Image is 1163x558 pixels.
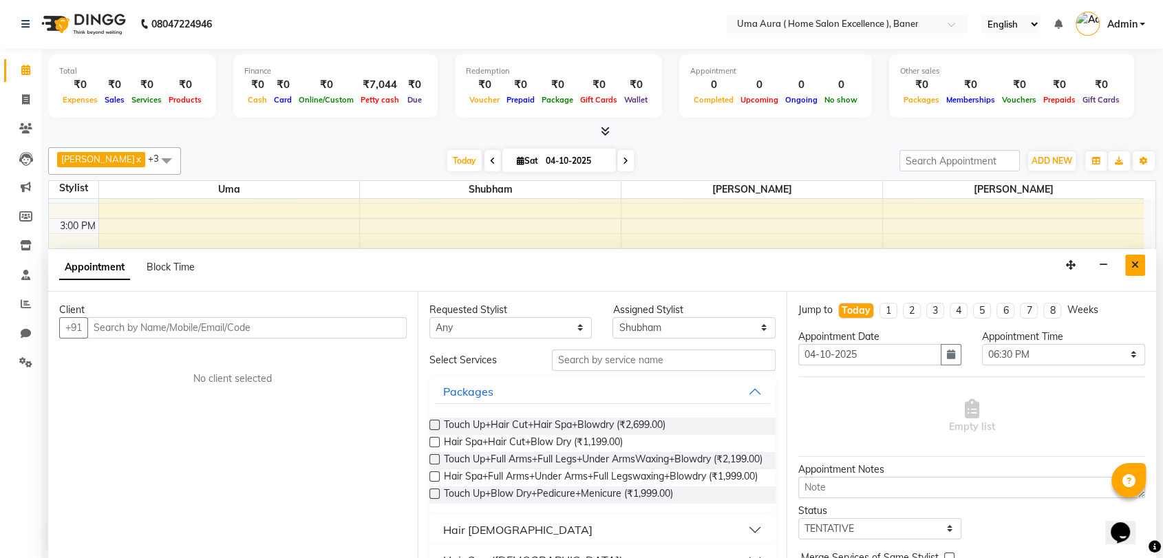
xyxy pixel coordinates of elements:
[798,330,961,344] div: Appointment Date
[101,95,128,105] span: Sales
[782,77,821,93] div: 0
[59,255,130,280] span: Appointment
[101,77,128,93] div: ₹0
[503,95,538,105] span: Prepaid
[92,372,374,386] div: No client selected
[148,153,169,164] span: +3
[821,95,861,105] span: No show
[165,95,205,105] span: Products
[135,153,141,164] a: x
[1125,255,1145,276] button: Close
[61,153,135,164] span: [PERSON_NAME]
[357,77,403,93] div: ₹7,044
[903,303,921,319] li: 2
[1040,77,1079,93] div: ₹0
[57,219,98,233] div: 3:00 PM
[1067,303,1098,317] div: Weeks
[577,77,621,93] div: ₹0
[357,95,403,105] span: Petty cash
[35,5,129,43] img: logo
[151,5,212,43] b: 08047224946
[577,95,621,105] span: Gift Cards
[443,522,593,538] div: Hair [DEMOGRAPHIC_DATA]
[1043,303,1061,319] li: 8
[949,399,995,434] span: Empty list
[798,462,1145,477] div: Appointment Notes
[128,77,165,93] div: ₹0
[59,317,88,339] button: +91
[59,303,407,317] div: Client
[503,77,538,93] div: ₹0
[900,65,1123,77] div: Other sales
[403,77,427,93] div: ₹0
[244,95,270,105] span: Cash
[798,344,941,365] input: yyyy-mm-dd
[1079,77,1123,93] div: ₹0
[59,95,101,105] span: Expenses
[950,303,968,319] li: 4
[782,95,821,105] span: Ongoing
[943,95,999,105] span: Memberships
[542,151,610,171] input: 2025-10-04
[879,303,897,319] li: 1
[1020,303,1038,319] li: 7
[1076,12,1100,36] img: Admin
[1032,155,1072,166] span: ADD NEW
[429,303,593,317] div: Requested Stylist
[999,77,1040,93] div: ₹0
[444,452,762,469] span: Touch Up+Full Arms+Full Legs+Under ArmsWaxing+Blowdry (₹2,199.00)
[270,95,295,105] span: Card
[737,95,782,105] span: Upcoming
[900,95,943,105] span: Packages
[466,77,503,93] div: ₹0
[900,77,943,93] div: ₹0
[295,77,357,93] div: ₹0
[996,303,1014,319] li: 6
[513,155,542,166] span: Sat
[621,95,651,105] span: Wallet
[444,469,758,486] span: Hair Spa+Full Arms+Under Arms+Full Legswaxing+Blowdry (₹1,999.00)
[1028,151,1076,171] button: ADD NEW
[360,181,621,198] span: Shubham
[444,418,665,435] span: Touch Up+Hair Cut+Hair Spa+Blowdry (₹2,699.00)
[973,303,991,319] li: 5
[798,303,833,317] div: Jump to
[1105,503,1149,544] iframe: chat widget
[435,379,771,404] button: Packages
[295,95,357,105] span: Online/Custom
[926,303,944,319] li: 3
[612,303,776,317] div: Assigned Stylist
[982,330,1145,344] div: Appointment Time
[128,95,165,105] span: Services
[798,504,961,518] div: Status
[270,77,295,93] div: ₹0
[443,383,493,400] div: Packages
[1107,17,1137,32] span: Admin
[1079,95,1123,105] span: Gift Cards
[99,181,360,198] span: Uma
[444,435,623,452] span: Hair Spa+Hair Cut+Blow Dry (₹1,199.00)
[883,181,1144,198] span: [PERSON_NAME]
[538,95,577,105] span: Package
[404,95,425,105] span: Due
[466,65,651,77] div: Redemption
[435,517,771,542] button: Hair [DEMOGRAPHIC_DATA]
[49,181,98,195] div: Stylist
[466,95,503,105] span: Voucher
[552,350,776,371] input: Search by service name
[899,150,1020,171] input: Search Appointment
[999,95,1040,105] span: Vouchers
[538,77,577,93] div: ₹0
[842,303,871,318] div: Today
[419,353,542,367] div: Select Services
[87,317,407,339] input: Search by Name/Mobile/Email/Code
[821,77,861,93] div: 0
[1040,95,1079,105] span: Prepaids
[447,150,482,171] span: Today
[165,77,205,93] div: ₹0
[690,65,861,77] div: Appointment
[444,486,673,504] span: Touch Up+Blow Dry+Pedicure+Menicure (₹1,999.00)
[59,65,205,77] div: Total
[690,77,737,93] div: 0
[59,77,101,93] div: ₹0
